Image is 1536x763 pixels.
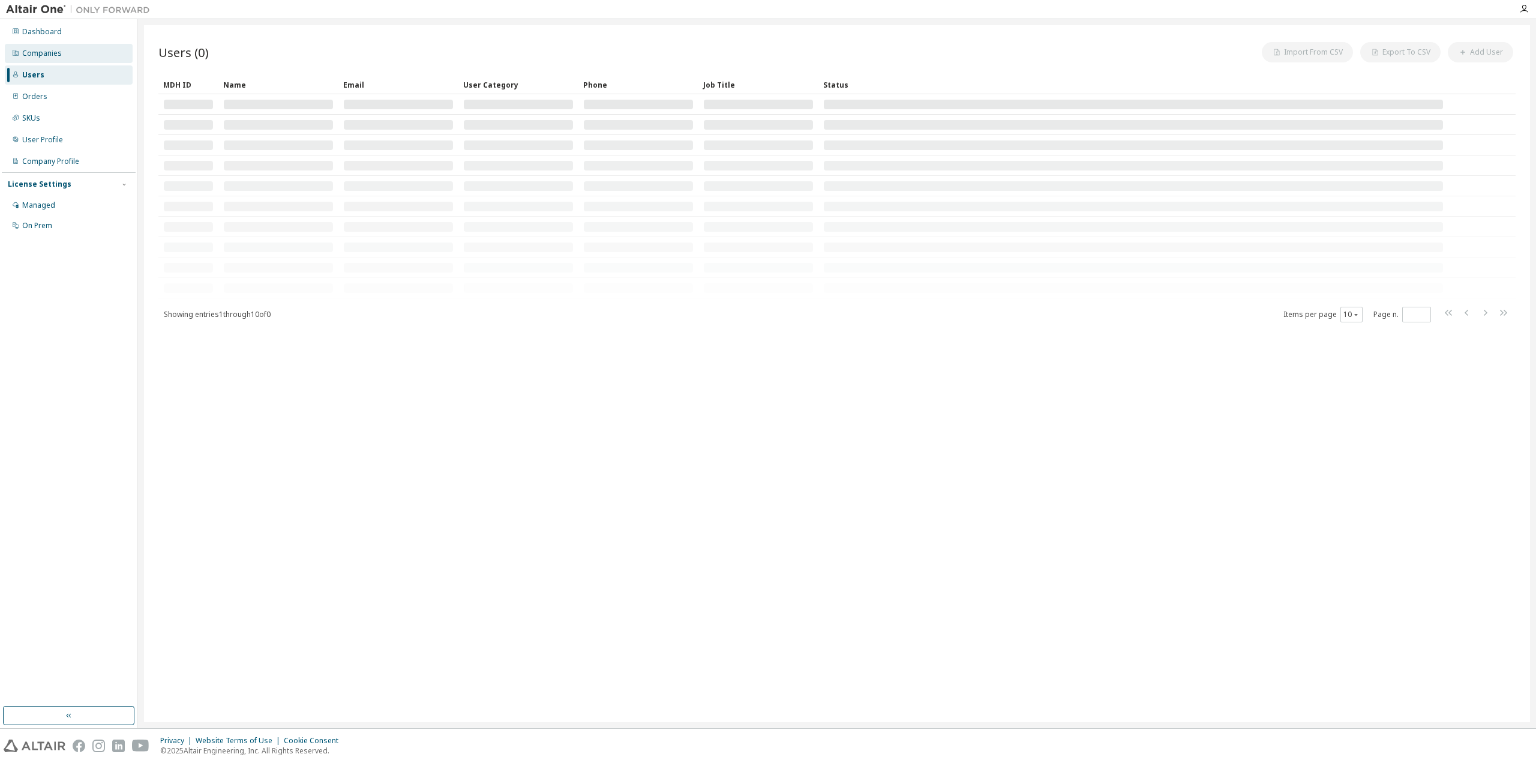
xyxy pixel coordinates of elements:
div: MDH ID [163,75,214,94]
div: On Prem [22,221,52,231]
div: Name [223,75,334,94]
div: Status [823,75,1444,94]
img: linkedin.svg [112,740,125,752]
img: Altair One [6,4,156,16]
div: Privacy [160,736,196,746]
div: Job Title [703,75,814,94]
div: SKUs [22,113,40,123]
div: Email [343,75,454,94]
button: 10 [1343,310,1360,319]
div: Users [22,70,44,80]
span: Users (0) [158,44,209,61]
div: Orders [22,92,47,101]
span: Items per page [1283,307,1363,322]
div: Managed [22,201,55,210]
img: facebook.svg [73,740,85,752]
div: Cookie Consent [284,736,346,746]
div: Website Terms of Use [196,736,284,746]
div: User Category [463,75,574,94]
div: User Profile [22,135,63,145]
div: Phone [583,75,694,94]
div: Company Profile [22,157,79,166]
button: Export To CSV [1360,42,1441,62]
p: © 2025 Altair Engineering, Inc. All Rights Reserved. [160,746,346,756]
div: License Settings [8,179,71,189]
button: Add User [1448,42,1513,62]
img: altair_logo.svg [4,740,65,752]
span: Showing entries 1 through 10 of 0 [164,309,271,319]
div: Dashboard [22,27,62,37]
span: Page n. [1373,307,1431,322]
div: Companies [22,49,62,58]
img: instagram.svg [92,740,105,752]
button: Import From CSV [1262,42,1353,62]
img: youtube.svg [132,740,149,752]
